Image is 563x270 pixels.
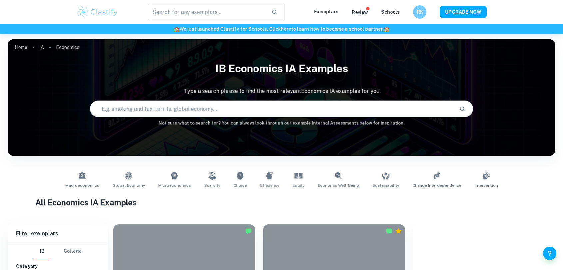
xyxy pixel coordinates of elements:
button: UPGRADE NOW [440,6,487,18]
p: Review [352,9,368,16]
h6: Filter exemplars [8,224,108,243]
a: IA [39,43,44,52]
span: Intervention [475,182,498,188]
img: Clastify logo [76,5,119,19]
h1: IB Economics IA examples [8,58,555,79]
button: Help and Feedback [543,247,556,260]
h6: Category [16,263,100,270]
span: Choice [234,182,247,188]
span: Microeconomics [158,182,191,188]
img: Marked [245,228,252,234]
p: Economics [56,44,79,51]
p: Exemplars [314,8,338,15]
p: Type a search phrase to find the most relevant Economics IA examples for you [8,87,555,95]
h6: Not sure what to search for? You can always look through our example Internal Assessments below f... [8,120,555,127]
span: Equity [292,182,304,188]
h1: All Economics IA Examples [35,196,528,208]
img: Marked [386,228,392,234]
span: 🏫 [384,26,389,32]
button: Search [457,103,468,115]
span: Sustainability [372,182,399,188]
span: Scarcity [204,182,220,188]
div: Filter type choice [34,243,82,259]
span: 🏫 [174,26,180,32]
button: College [64,243,82,259]
h6: RK [416,8,424,16]
input: Search for any exemplars... [148,3,266,21]
div: Premium [395,228,402,234]
button: RK [413,5,426,19]
span: Change Interdependence [412,182,461,188]
a: here [281,26,291,32]
span: Macroeconomics [65,182,99,188]
span: Economic Well-Being [318,182,359,188]
button: IB [34,243,50,259]
span: Global Economy [113,182,145,188]
a: Schools [381,9,400,15]
input: E.g. smoking and tax, tariffs, global economy... [90,100,454,118]
span: Efficiency [260,182,279,188]
h6: We just launched Clastify for Schools. Click to learn how to become a school partner. [1,25,562,33]
a: Home [15,43,27,52]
